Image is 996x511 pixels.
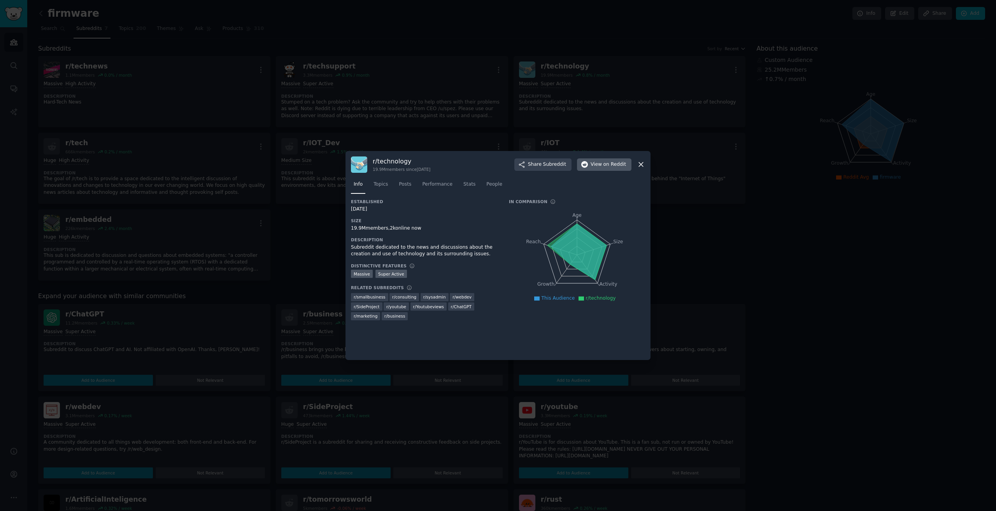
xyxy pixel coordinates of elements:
[422,181,452,188] span: Performance
[528,161,566,168] span: Share
[399,181,411,188] span: Posts
[351,237,498,242] h3: Description
[396,178,414,194] a: Posts
[384,313,405,319] span: r/ business
[373,181,388,188] span: Topics
[354,313,377,319] span: r/ marketing
[526,239,541,244] tspan: Reach
[419,178,455,194] a: Performance
[461,178,478,194] a: Stats
[451,304,472,309] span: r/ ChatGPT
[354,294,386,300] span: r/ smallbusiness
[351,206,498,213] div: [DATE]
[509,199,547,204] h3: In Comparison
[392,294,416,300] span: r/ consulting
[572,212,582,218] tspan: Age
[373,167,430,172] div: 19.9M members since [DATE]
[351,263,407,269] h3: Distinctive Features
[591,161,626,168] span: View
[386,304,406,309] span: r/ youtube
[351,270,373,278] div: Massive
[373,157,430,165] h3: r/ technology
[452,294,472,300] span: r/ webdev
[541,295,575,301] span: This Audience
[613,239,623,244] tspan: Size
[354,304,380,309] span: r/ SideProject
[423,294,446,300] span: r/ sysadmin
[371,178,391,194] a: Topics
[351,156,367,173] img: technology
[537,281,554,287] tspan: Growth
[351,199,498,204] h3: Established
[543,161,566,168] span: Subreddit
[351,225,498,232] div: 19.9M members, 2k online now
[351,178,365,194] a: Info
[600,281,617,287] tspan: Activity
[351,244,498,258] div: Subreddit dedicated to the news and discussions about the creation and use of technology and its ...
[463,181,475,188] span: Stats
[351,285,404,290] h3: Related Subreddits
[586,295,615,301] span: r/technology
[354,181,363,188] span: Info
[375,270,407,278] div: Super Active
[577,158,631,171] button: Viewon Reddit
[486,181,502,188] span: People
[514,158,572,171] button: ShareSubreddit
[413,304,444,309] span: r/ Youtubeviews
[603,161,626,168] span: on Reddit
[351,218,498,223] h3: Size
[484,178,505,194] a: People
